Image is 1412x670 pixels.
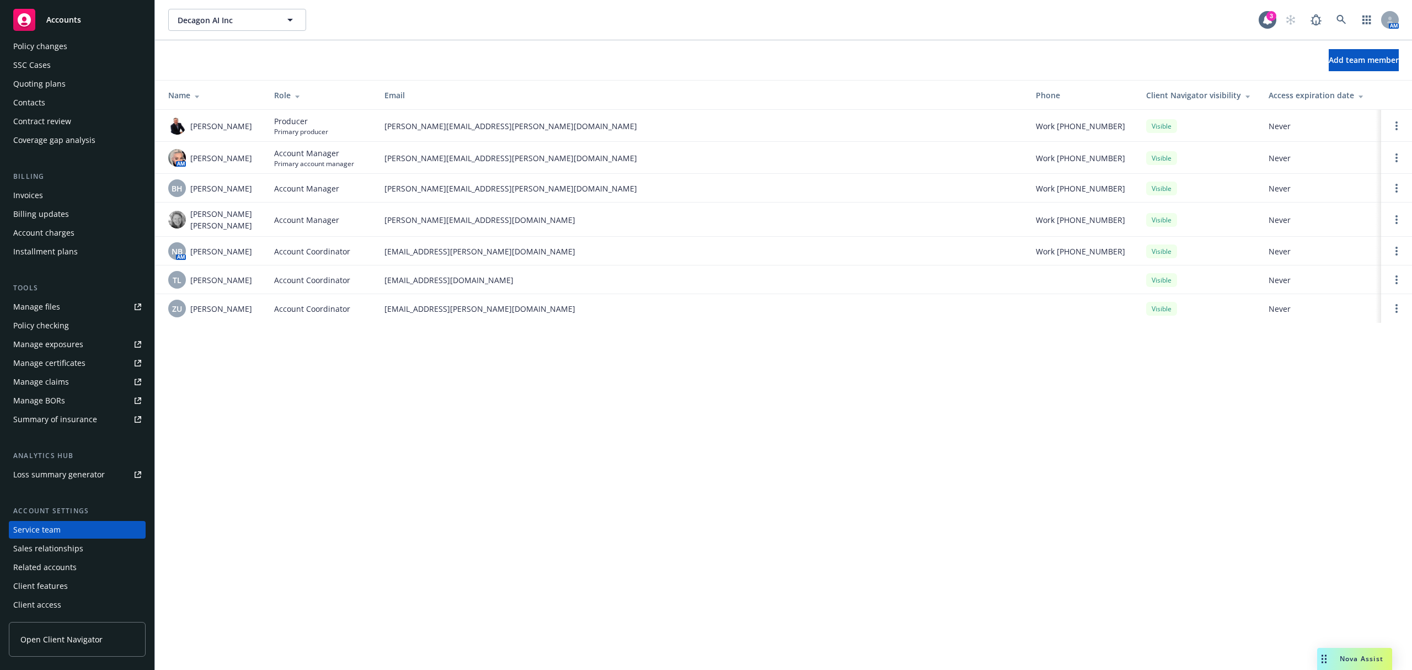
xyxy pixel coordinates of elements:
span: Nova Assist [1340,654,1383,663]
div: Account settings [9,506,146,517]
a: Manage files [9,298,146,316]
span: Account Manager [274,183,339,194]
button: Add team member [1329,49,1399,71]
span: Account Coordinator [274,246,350,257]
div: Access expiration date [1269,89,1372,101]
div: Visible [1146,151,1177,165]
img: photo [168,211,186,228]
div: Contract review [13,113,71,130]
span: Account Coordinator [274,274,350,286]
span: [PERSON_NAME] [190,246,252,257]
span: [PERSON_NAME] [PERSON_NAME] [190,208,256,231]
span: [PERSON_NAME] [190,274,252,286]
span: Account Coordinator [274,303,350,315]
a: Service team [9,521,146,539]
a: Client features [9,577,146,595]
div: Summary of insurance [13,411,97,428]
img: photo [168,149,186,167]
span: Never [1269,246,1372,257]
div: Installment plans [13,243,78,260]
div: Manage exposures [13,336,83,353]
span: [PERSON_NAME][EMAIL_ADDRESS][PERSON_NAME][DOMAIN_NAME] [384,183,1018,194]
div: Visible [1146,273,1177,287]
span: Never [1269,152,1372,164]
span: Primary producer [274,127,328,136]
div: Manage certificates [13,354,85,372]
span: [EMAIL_ADDRESS][DOMAIN_NAME] [384,274,1018,286]
a: Open options [1390,244,1403,258]
span: Work [PHONE_NUMBER] [1036,246,1125,257]
div: Account charges [13,224,74,242]
a: Policy changes [9,38,146,55]
a: Open options [1390,151,1403,164]
span: Primary account manager [274,159,354,168]
a: Contract review [9,113,146,130]
span: Add team member [1329,55,1399,65]
a: Sales relationships [9,540,146,557]
span: Work [PHONE_NUMBER] [1036,152,1125,164]
div: Visible [1146,302,1177,316]
span: [PERSON_NAME] [190,303,252,315]
a: Account charges [9,224,146,242]
a: Contacts [9,94,146,111]
div: Service team [13,521,61,539]
span: TL [173,274,181,286]
div: Client features [13,577,68,595]
span: Never [1269,274,1372,286]
span: Never [1269,183,1372,194]
div: Billing [9,171,146,182]
div: Coverage gap analysis [13,131,95,149]
div: Visible [1146,119,1177,133]
div: Quoting plans [13,75,66,93]
a: Loss summary generator [9,466,146,483]
div: Contacts [13,94,45,111]
a: Summary of insurance [9,411,146,428]
span: Producer [274,115,328,127]
div: Loss summary generator [13,466,105,483]
a: Invoices [9,187,146,204]
span: Open Client Navigator [20,634,103,645]
span: Work [PHONE_NUMBER] [1036,214,1125,226]
a: SSC Cases [9,56,146,74]
span: [EMAIL_ADDRESS][PERSON_NAME][DOMAIN_NAME] [384,246,1018,257]
span: [EMAIL_ADDRESS][PERSON_NAME][DOMAIN_NAME] [384,303,1018,315]
a: Client access [9,596,146,614]
div: Manage files [13,298,60,316]
div: Email [384,89,1018,101]
span: NB [172,246,183,257]
div: Billing updates [13,205,69,223]
div: Manage BORs [13,392,65,410]
div: Related accounts [13,559,77,576]
span: BH [172,183,183,194]
button: Nova Assist [1317,648,1392,670]
div: Phone [1036,89,1128,101]
a: Switch app [1356,9,1378,31]
div: Visible [1146,182,1177,195]
span: [PERSON_NAME][EMAIL_ADDRESS][PERSON_NAME][DOMAIN_NAME] [384,120,1018,132]
div: Tools [9,283,146,294]
a: Report a Bug [1305,9,1327,31]
span: Never [1269,214,1372,226]
a: Open options [1390,119,1403,132]
img: photo [168,117,186,135]
div: Manage claims [13,373,69,391]
div: Client Navigator visibility [1146,89,1251,101]
div: Name [168,89,256,101]
a: Policy checking [9,317,146,334]
span: ZU [172,303,182,315]
a: Manage claims [9,373,146,391]
span: Account Manager [274,147,354,159]
a: Open options [1390,273,1403,286]
span: [PERSON_NAME] [190,120,252,132]
div: Visible [1146,244,1177,258]
a: Coverage gap analysis [9,131,146,149]
span: Decagon AI Inc [178,14,273,26]
div: Invoices [13,187,43,204]
div: SSC Cases [13,56,51,74]
span: Never [1269,120,1372,132]
a: Search [1330,9,1352,31]
span: [PERSON_NAME] [190,183,252,194]
a: Billing updates [9,205,146,223]
div: 3 [1266,11,1276,21]
span: [PERSON_NAME] [190,152,252,164]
